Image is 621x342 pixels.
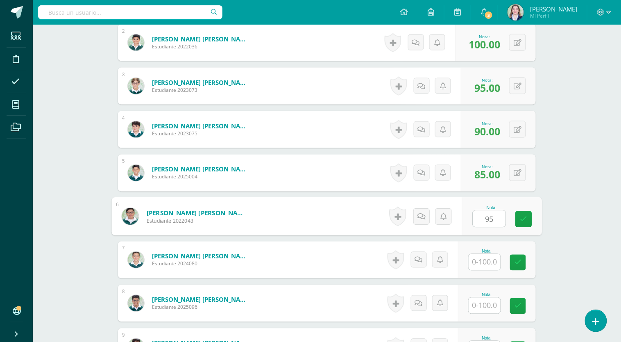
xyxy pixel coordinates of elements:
[147,217,248,225] span: Estudiante 2022043
[469,298,501,314] input: 0-100.0
[474,121,500,126] div: Nota:
[128,295,144,312] img: b2f2ddaa32f6996105bbf81bf384be52.png
[468,336,504,341] div: Nota
[152,260,250,267] span: Estudiante 2024080
[152,296,250,304] a: [PERSON_NAME] [PERSON_NAME]
[152,35,250,43] a: [PERSON_NAME] [PERSON_NAME]
[530,12,577,19] span: Mi Perfil
[474,124,500,138] span: 90.00
[468,249,504,254] div: Nota
[152,304,250,311] span: Estudiante 2025096
[468,293,504,297] div: Nota
[152,173,250,180] span: Estudiante 2025004
[484,11,493,20] span: 3
[128,252,144,268] img: 04ebf47f166a5df640d517db4036cd62.png
[152,122,250,130] a: [PERSON_NAME] [PERSON_NAME]
[128,165,144,181] img: 81eac816ed8b27dd5787407badb4f092.png
[474,77,500,83] div: Nota:
[473,205,510,210] div: Nota
[469,37,500,51] span: 100.00
[147,209,248,217] a: [PERSON_NAME] [PERSON_NAME]
[474,168,500,182] span: 85.00
[508,4,524,21] img: 08088c3899e504a44bc1e116c0e85173.png
[530,5,577,13] span: [PERSON_NAME]
[152,43,250,50] span: Estudiante 2022036
[152,252,250,260] a: [PERSON_NAME] [PERSON_NAME]
[122,208,138,225] img: 45e8eb9dec7a14da3c02607691830e15.png
[128,78,144,94] img: b62ad25264111a4a5c812507aae03a58.png
[152,130,250,137] span: Estudiante 2023075
[469,34,500,39] div: Nota:
[474,164,500,170] div: Nota:
[152,87,250,93] span: Estudiante 2023073
[473,211,506,227] input: 0-100.0
[38,5,222,19] input: Busca un usuario...
[128,34,144,51] img: 016ec3f49adb9b4d01ba180f50f99c9e.png
[469,254,501,270] input: 0-100.0
[152,165,250,173] a: [PERSON_NAME] [PERSON_NAME]
[474,81,500,95] span: 95.00
[152,78,250,87] a: [PERSON_NAME] [PERSON_NAME]
[128,121,144,138] img: 391f576db39f6269f2ae09af938b0238.png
